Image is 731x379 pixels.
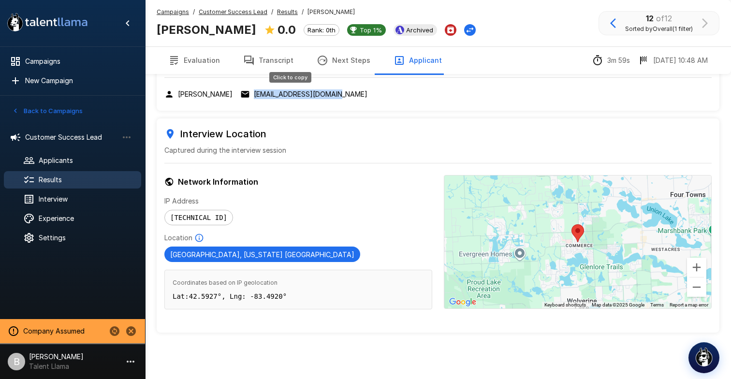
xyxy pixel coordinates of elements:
div: View profile in Ashby [394,24,437,36]
p: Location [164,233,192,243]
span: [GEOGRAPHIC_DATA], [US_STATE] [GEOGRAPHIC_DATA] [164,250,360,259]
button: Change Stage [464,24,476,36]
span: Sorted by Overall (1 filter) [625,24,693,34]
span: Archived [402,26,437,34]
b: 0.0 [278,23,296,37]
a: Open this area in Google Maps (opens a new window) [447,296,479,308]
span: / [302,7,304,17]
div: Click to copy [269,72,311,83]
img: logo_glasses@2x.png [694,347,714,366]
p: 3m 59s [607,56,630,65]
p: Captured during the interview session [164,146,712,155]
svg: Based on IP Address and not guaranteed to be accurate [194,233,204,243]
span: [TECHNICAL_ID] [165,214,233,221]
button: Applicant [382,47,453,74]
p: IP Address [164,196,432,206]
img: ashbyhq_logo.jpeg [395,26,404,34]
a: Report a map error [670,302,708,307]
a: Terms (opens in new tab) [650,302,664,307]
button: Transcript [232,47,305,74]
div: Click to copy [164,89,233,99]
span: [PERSON_NAME] [307,7,355,17]
span: / [193,7,195,17]
b: 12 [646,14,654,23]
span: Map data ©2025 Google [592,302,644,307]
p: [EMAIL_ADDRESS][DOMAIN_NAME] [254,89,367,99]
span: / [271,7,273,17]
span: Rank: 0th [304,26,339,34]
button: Keyboard shortcuts [544,302,586,308]
button: Zoom out [687,277,706,297]
u: Results [277,8,298,15]
p: [DATE] 10:48 AM [653,56,708,65]
div: The time between starting and completing the interview [592,55,630,66]
button: Archive Applicant [445,24,456,36]
div: The date and time when the interview was completed [638,55,708,66]
span: Coordinates based on IP geolocation [173,278,424,288]
img: Google [447,296,479,308]
button: Zoom in [687,258,706,277]
u: Customer Success Lead [199,8,267,15]
span: of 12 [656,14,672,23]
p: Lat: 42.5927 °, Lng: -83.4920 ° [173,292,424,301]
b: [PERSON_NAME] [157,23,256,37]
div: Click to copy [240,89,367,99]
button: Next Steps [305,47,382,74]
h6: Interview Location [164,126,712,142]
span: Top 1% [356,26,386,34]
h6: Network Information [164,175,432,189]
button: Evaluation [157,47,232,74]
u: Campaigns [157,8,189,15]
p: [PERSON_NAME] [178,89,233,99]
